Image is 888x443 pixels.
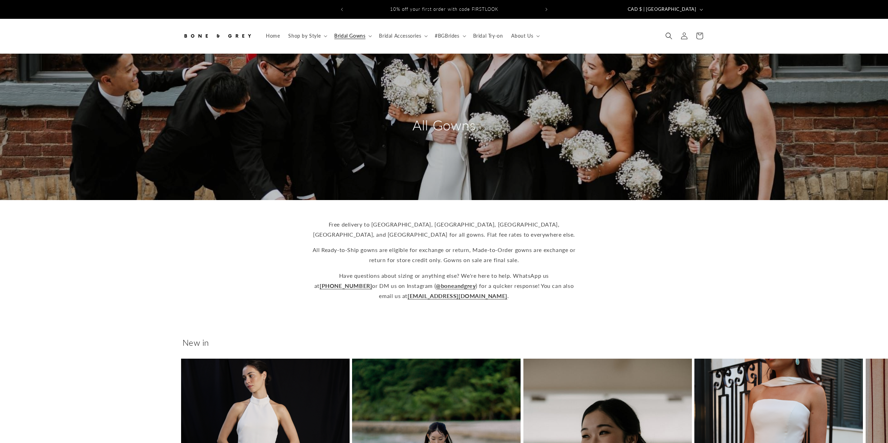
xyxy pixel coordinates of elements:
span: Bridal Accessories [379,33,421,39]
a: Home [262,29,284,43]
a: @boneandgrey [436,282,476,289]
summary: Search [661,28,677,44]
p: Free delivery to [GEOGRAPHIC_DATA], [GEOGRAPHIC_DATA], [GEOGRAPHIC_DATA], [GEOGRAPHIC_DATA], and ... [308,220,580,240]
span: Home [266,33,280,39]
span: About Us [511,33,533,39]
p: All Ready-to-Ship gowns are eligible for exchange or return, Made-to-Order gowns are exchange or ... [308,245,580,265]
a: [PHONE_NUMBER] [320,282,372,289]
span: Bridal Gowns [334,33,365,39]
summary: Shop by Style [284,29,330,43]
span: #BGBrides [435,33,459,39]
span: Shop by Style [288,33,321,39]
h2: All Gowns [378,116,510,134]
summary: Bridal Gowns [330,29,375,43]
span: Bridal Try-on [473,33,503,39]
h2: New in [182,337,706,348]
button: Next announcement [539,3,554,16]
span: CAD $ | [GEOGRAPHIC_DATA] [628,6,696,13]
span: 10% off your first order with code FIRSTLOOK [390,6,498,12]
a: Bone and Grey Bridal [180,26,255,46]
button: Previous announcement [334,3,350,16]
p: Have questions about sizing or anything else? We're here to help. WhatsApp us at or DM us on Inst... [308,271,580,301]
img: Bone and Grey Bridal [182,28,252,44]
a: [EMAIL_ADDRESS][DOMAIN_NAME] [408,292,507,299]
summary: #BGBrides [431,29,469,43]
summary: Bridal Accessories [375,29,431,43]
button: CAD $ | [GEOGRAPHIC_DATA] [624,3,706,16]
summary: About Us [507,29,543,43]
a: Bridal Try-on [469,29,507,43]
